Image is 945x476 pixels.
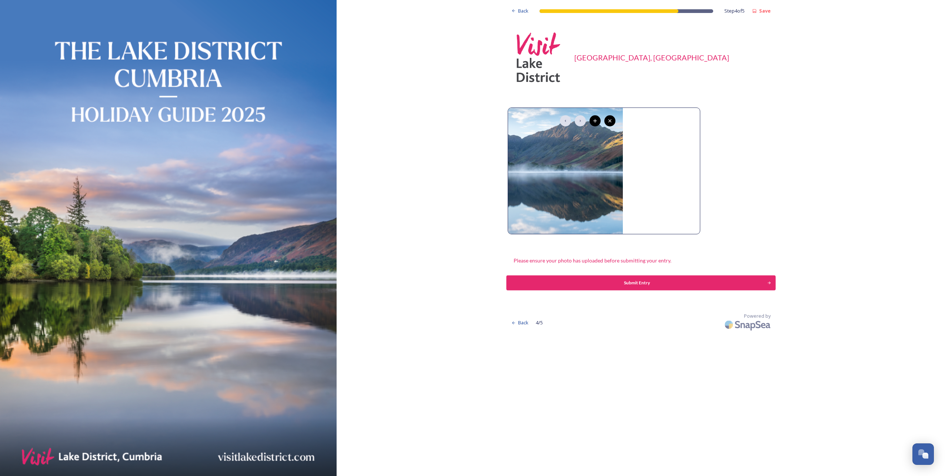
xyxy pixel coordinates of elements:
[508,108,623,234] img: _DSF7564-HDR.jpg
[574,52,729,63] div: [GEOGRAPHIC_DATA], [GEOGRAPHIC_DATA]
[722,316,774,333] img: SnapSea Logo
[744,313,771,320] span: Powered by
[759,7,771,14] strong: Save
[724,7,745,14] span: Step 4 of 5
[518,7,528,14] span: Back
[508,253,677,268] div: Please ensure your photo has uploaded before submitting your entry.
[536,319,543,326] span: 4 / 5
[912,443,934,465] button: Open Chat
[518,319,528,326] span: Back
[506,275,775,290] button: Continue
[510,280,763,286] div: Submit Entry
[511,30,567,85] img: Square-VLD-Logo-Pink-Grey.png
